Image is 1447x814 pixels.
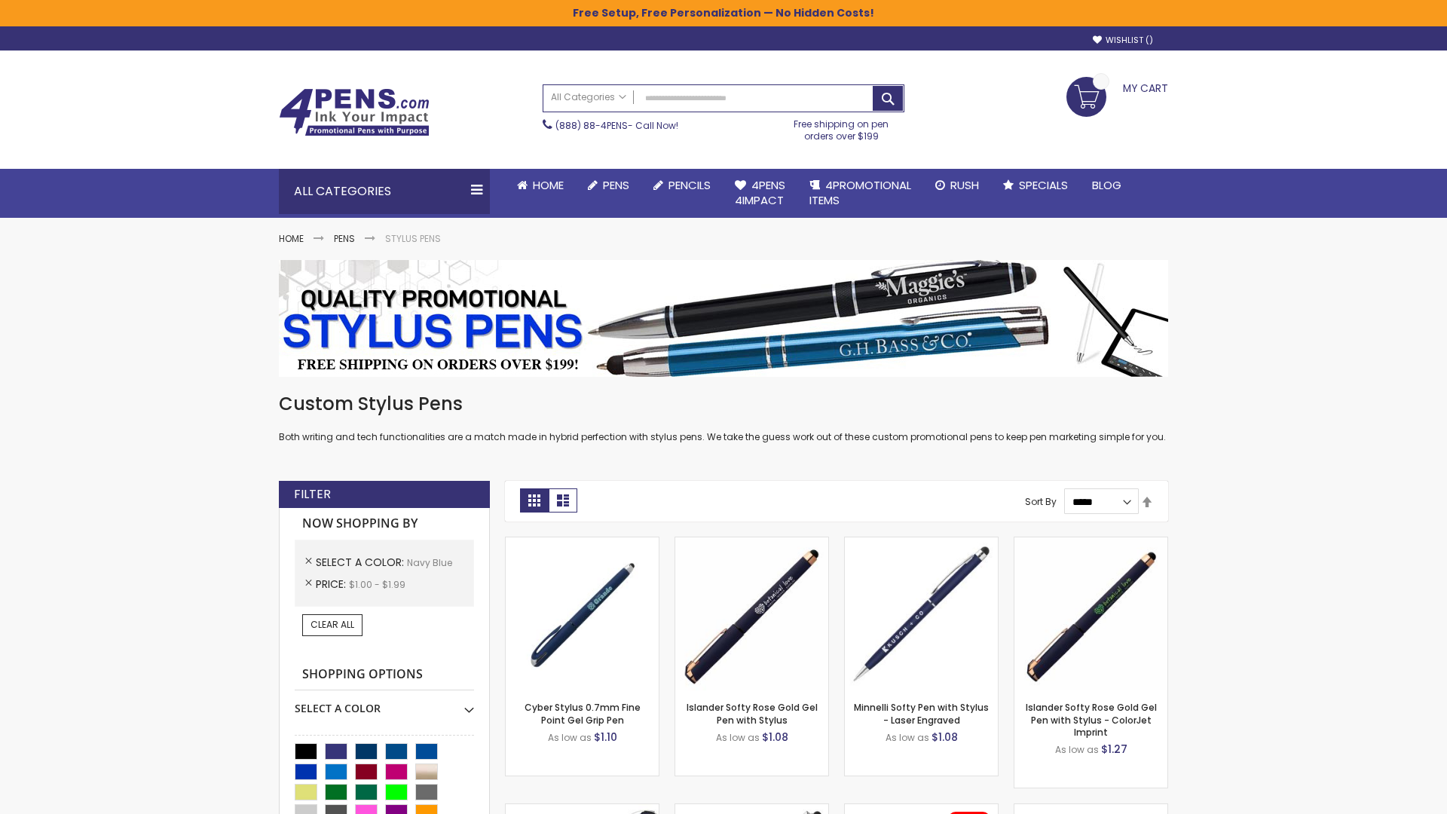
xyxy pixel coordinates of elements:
span: Rush [950,177,979,193]
span: $1.00 - $1.99 [349,578,405,591]
div: Select A Color [295,690,474,716]
span: $1.08 [932,730,958,745]
strong: Filter [294,486,331,503]
img: 4Pens Custom Pens and Promotional Products [279,88,430,136]
a: Islander Softy Rose Gold Gel Pen with Stylus-Navy Blue [675,537,828,549]
strong: Now Shopping by [295,508,474,540]
span: As low as [886,731,929,744]
a: Pencils [641,169,723,202]
span: Specials [1019,177,1068,193]
span: Clear All [311,618,354,631]
a: Pens [334,232,355,245]
div: All Categories [279,169,490,214]
a: Rush [923,169,991,202]
a: Clear All [302,614,363,635]
a: Home [505,169,576,202]
span: 4PROMOTIONAL ITEMS [809,177,911,208]
span: $1.10 [594,730,617,745]
a: Minnelli Softy Pen with Stylus - Laser Engraved [854,701,989,726]
img: Minnelli Softy Pen with Stylus - Laser Engraved-Navy Blue [845,537,998,690]
h1: Custom Stylus Pens [279,392,1168,416]
span: As low as [1055,743,1099,756]
a: Islander Softy Rose Gold Gel Pen with Stylus - ColorJet Imprint-Navy Blue [1014,537,1167,549]
strong: Grid [520,488,549,513]
img: Islander Softy Rose Gold Gel Pen with Stylus - ColorJet Imprint-Navy Blue [1014,537,1167,690]
span: Pencils [668,177,711,193]
span: As low as [716,731,760,744]
span: Home [533,177,564,193]
a: Blog [1080,169,1133,202]
span: All Categories [551,91,626,103]
span: Select A Color [316,555,407,570]
img: Cyber Stylus 0.7mm Fine Point Gel Grip Pen-Navy Blue [506,537,659,690]
a: Wishlist [1093,35,1153,46]
span: Price [316,577,349,592]
span: As low as [548,731,592,744]
span: Navy Blue [407,556,452,569]
span: $1.08 [762,730,788,745]
span: 4Pens 4impact [735,177,785,208]
a: Pens [576,169,641,202]
label: Sort By [1025,495,1057,508]
a: Cyber Stylus 0.7mm Fine Point Gel Grip Pen [525,701,641,726]
img: Islander Softy Rose Gold Gel Pen with Stylus-Navy Blue [675,537,828,690]
a: All Categories [543,85,634,110]
img: Stylus Pens [279,260,1168,377]
span: - Call Now! [555,119,678,132]
span: $1.27 [1101,742,1127,757]
a: Islander Softy Rose Gold Gel Pen with Stylus [687,701,818,726]
a: (888) 88-4PENS [555,119,628,132]
a: Islander Softy Rose Gold Gel Pen with Stylus - ColorJet Imprint [1026,701,1157,738]
a: 4PROMOTIONALITEMS [797,169,923,218]
span: Blog [1092,177,1121,193]
a: Minnelli Softy Pen with Stylus - Laser Engraved-Navy Blue [845,537,998,549]
strong: Stylus Pens [385,232,441,245]
a: Home [279,232,304,245]
a: Cyber Stylus 0.7mm Fine Point Gel Grip Pen-Navy Blue [506,537,659,549]
a: 4Pens4impact [723,169,797,218]
div: Free shipping on pen orders over $199 [779,112,905,142]
a: Specials [991,169,1080,202]
span: Pens [603,177,629,193]
div: Both writing and tech functionalities are a match made in hybrid perfection with stylus pens. We ... [279,392,1168,444]
strong: Shopping Options [295,659,474,691]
